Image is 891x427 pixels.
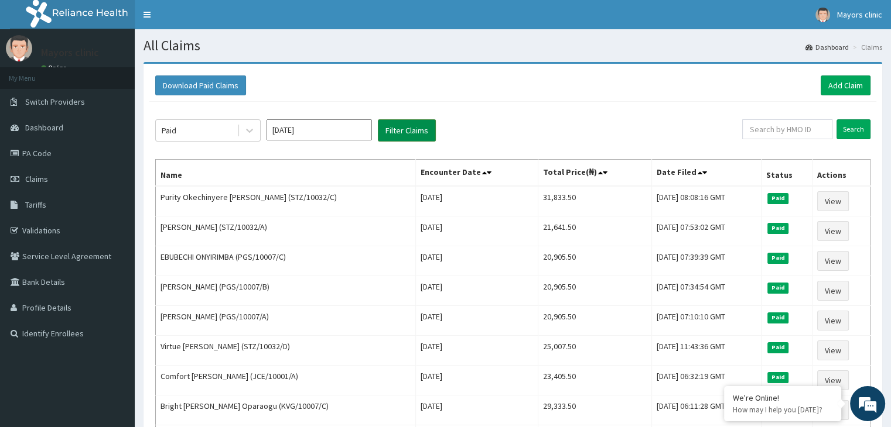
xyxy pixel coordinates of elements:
td: [DATE] [415,276,538,306]
td: 20,905.50 [538,276,652,306]
span: Paid [767,283,788,293]
span: Paid [767,223,788,233]
p: How may I help you today? [733,405,832,415]
a: View [817,191,849,211]
td: [DATE] 07:39:39 GMT [652,246,762,276]
td: [DATE] [415,246,538,276]
td: Bright [PERSON_NAME] Oparaogu (KVG/10007/C) [156,395,416,425]
span: Dashboard [25,122,63,133]
td: 23,405.50 [538,366,652,395]
td: 20,905.50 [538,306,652,336]
img: User Image [815,8,830,22]
td: [DATE] [415,306,538,336]
td: 29,333.50 [538,395,652,425]
span: Switch Providers [25,97,85,107]
button: Download Paid Claims [155,75,246,95]
a: Add Claim [821,75,870,95]
a: View [817,281,849,301]
td: [DATE] [415,186,538,216]
div: We're Online! [733,392,832,403]
td: 25,007.50 [538,336,652,366]
th: Total Price(₦) [538,160,652,187]
span: Paid [767,342,788,353]
li: Claims [850,42,882,52]
span: Claims [25,174,48,184]
td: Comfort [PERSON_NAME] (JCE/10001/A) [156,366,416,395]
td: Purity Okechinyere [PERSON_NAME] (STZ/10032/C) [156,186,416,216]
input: Select Month and Year [267,119,372,140]
span: Paid [767,193,788,204]
th: Date Filed [652,160,762,187]
td: [DATE] [415,216,538,246]
input: Search by HMO ID [742,119,832,139]
a: View [817,370,849,390]
td: [PERSON_NAME] (PGS/10007/A) [156,306,416,336]
p: Mayors clinic [41,47,99,58]
span: Mayors clinic [837,9,882,20]
td: Virtue [PERSON_NAME] (STZ/10032/D) [156,336,416,366]
th: Name [156,160,416,187]
a: Online [41,64,69,72]
td: [DATE] 07:53:02 GMT [652,216,762,246]
span: Paid [767,312,788,323]
a: View [817,340,849,360]
td: [DATE] 06:11:28 GMT [652,395,762,425]
td: [DATE] 07:10:10 GMT [652,306,762,336]
td: EBUBECHI ONYIRIMBA (PGS/10007/C) [156,246,416,276]
td: [DATE] [415,366,538,395]
a: View [817,311,849,330]
td: 31,833.50 [538,186,652,216]
td: [PERSON_NAME] (STZ/10032/A) [156,216,416,246]
img: User Image [6,35,32,61]
span: Tariffs [25,199,46,210]
td: [DATE] [415,336,538,366]
td: [DATE] [415,395,538,425]
th: Encounter Date [415,160,538,187]
button: Filter Claims [378,119,436,142]
td: [DATE] 07:34:54 GMT [652,276,762,306]
td: [DATE] 06:32:19 GMT [652,366,762,395]
input: Search [837,119,870,139]
th: Status [762,160,813,187]
div: Paid [162,125,176,136]
a: View [817,251,849,271]
td: [PERSON_NAME] (PGS/10007/B) [156,276,416,306]
a: View [817,221,849,241]
td: 20,905.50 [538,246,652,276]
td: [DATE] 11:43:36 GMT [652,336,762,366]
span: Paid [767,372,788,383]
span: Paid [767,253,788,263]
td: 21,641.50 [538,216,652,246]
a: Dashboard [805,42,849,52]
td: [DATE] 08:08:16 GMT [652,186,762,216]
h1: All Claims [144,38,882,53]
th: Actions [812,160,870,187]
